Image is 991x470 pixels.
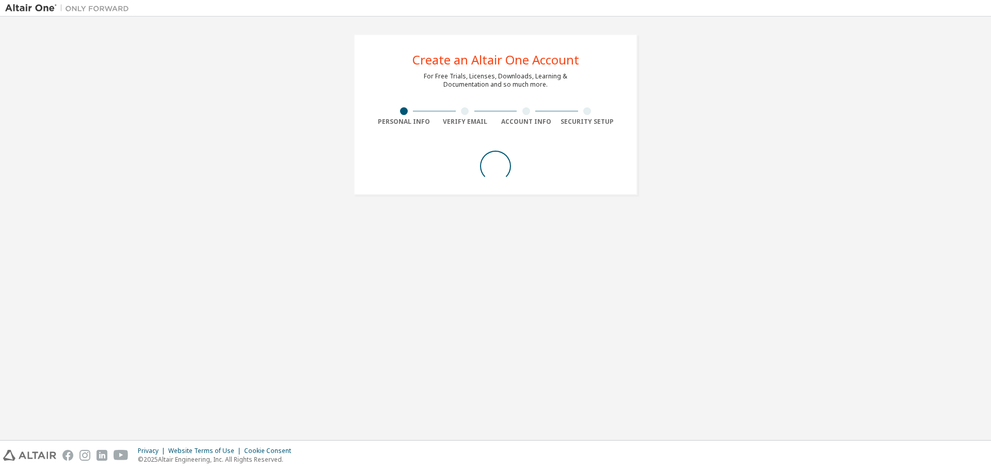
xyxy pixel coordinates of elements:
[138,455,297,464] p: © 2025 Altair Engineering, Inc. All Rights Reserved.
[412,54,579,66] div: Create an Altair One Account
[3,450,56,461] img: altair_logo.svg
[97,450,107,461] img: linkedin.svg
[114,450,129,461] img: youtube.svg
[244,447,297,455] div: Cookie Consent
[557,118,618,126] div: Security Setup
[5,3,134,13] img: Altair One
[373,118,435,126] div: Personal Info
[79,450,90,461] img: instagram.svg
[424,72,567,89] div: For Free Trials, Licenses, Downloads, Learning & Documentation and so much more.
[62,450,73,461] img: facebook.svg
[435,118,496,126] div: Verify Email
[138,447,168,455] div: Privacy
[168,447,244,455] div: Website Terms of Use
[495,118,557,126] div: Account Info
